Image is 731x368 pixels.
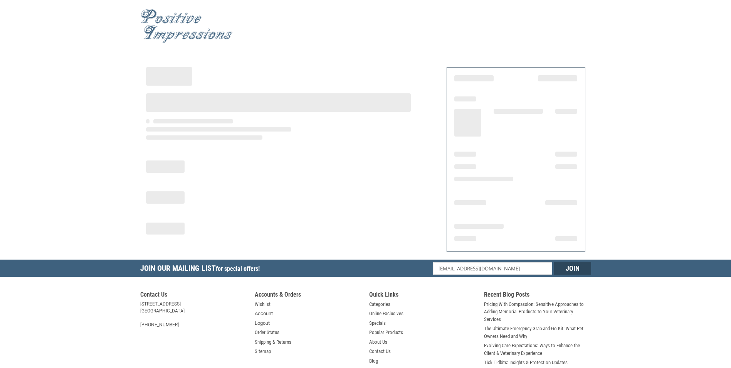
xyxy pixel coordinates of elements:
a: Contact Us [369,348,391,355]
a: Pricing With Compassion: Sensitive Approaches to Adding Memorial Products to Your Veterinary Serv... [484,300,591,323]
a: Sitemap [255,348,271,355]
a: Order Status [255,329,279,336]
a: Categories [369,300,390,308]
a: The Ultimate Emergency Grab-and-Go Kit: What Pet Owners Need and Why [484,325,591,340]
img: Positive Impressions [140,9,233,43]
a: About Us [369,338,387,346]
a: Logout [255,319,270,327]
input: Email [433,262,552,275]
span: for special offers! [216,265,260,272]
a: Blog [369,357,378,365]
h5: Recent Blog Posts [484,291,591,300]
h5: Accounts & Orders [255,291,362,300]
h5: Join Our Mailing List [140,260,264,279]
a: Account [255,310,273,317]
a: Shipping & Returns [255,338,291,346]
address: [STREET_ADDRESS] [GEOGRAPHIC_DATA] [PHONE_NUMBER] [140,300,247,328]
a: Popular Products [369,329,403,336]
a: Online Exclusives [369,310,403,317]
a: Evolving Care Expectations: Ways to Enhance the Client & Veterinary Experience [484,342,591,357]
h5: Contact Us [140,291,247,300]
input: Join [554,262,591,275]
a: Wishlist [255,300,271,308]
h5: Quick Links [369,291,476,300]
a: Specials [369,319,386,327]
a: Tick Tidbits: Insights & Protection Updates [484,359,568,366]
